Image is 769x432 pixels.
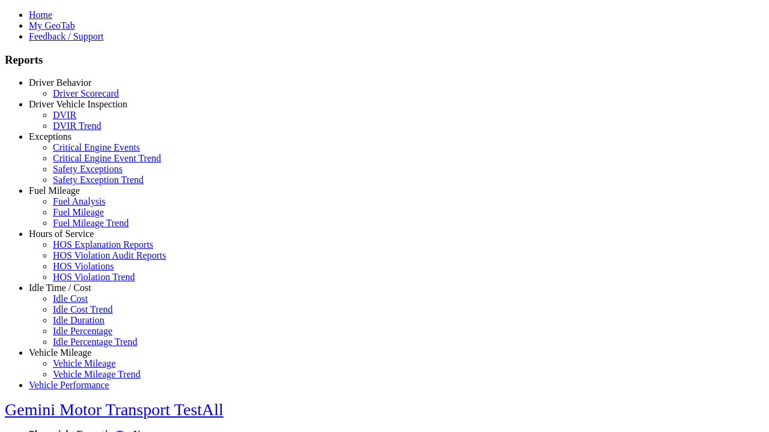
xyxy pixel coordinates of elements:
[29,20,75,31] a: My GeoTab
[53,272,135,282] a: HOS Violation Trend
[5,400,223,419] a: Gemini Motor Transport TestAll
[29,185,80,196] a: Fuel Mileage
[53,164,123,174] a: Safety Exceptions
[53,110,76,120] a: DVIR
[53,239,153,250] a: HOS Explanation Reports
[53,142,140,152] a: Critical Engine Events
[53,304,113,314] a: Idle Cost Trend
[53,88,119,98] a: Driver Scorecard
[53,337,137,347] a: Idle Percentage Trend
[53,250,166,260] a: HOS Violation Audit Reports
[53,175,144,185] a: Safety Exception Trend
[29,380,109,390] a: Vehicle Performance
[5,53,764,67] h3: Reports
[29,77,91,88] a: Driver Behavior
[53,153,161,163] a: Critical Engine Event Trend
[53,218,129,228] a: Fuel Mileage Trend
[29,99,127,109] a: Driver Vehicle Inspection
[53,293,88,304] a: Idle Cost
[29,10,52,20] a: Home
[29,229,94,239] a: Hours of Service
[53,261,114,271] a: HOS Violations
[53,326,112,336] a: Idle Percentage
[53,315,105,325] a: Idle Duration
[29,283,91,293] a: Idle Time / Cost
[53,207,104,217] a: Fuel Mileage
[29,347,91,358] a: Vehicle Mileage
[29,31,103,41] a: Feedback / Support
[53,196,106,206] a: Fuel Analysis
[29,131,71,142] a: Exceptions
[53,369,141,379] a: Vehicle Mileage Trend
[53,358,115,368] a: Vehicle Mileage
[53,121,101,131] a: DVIR Trend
